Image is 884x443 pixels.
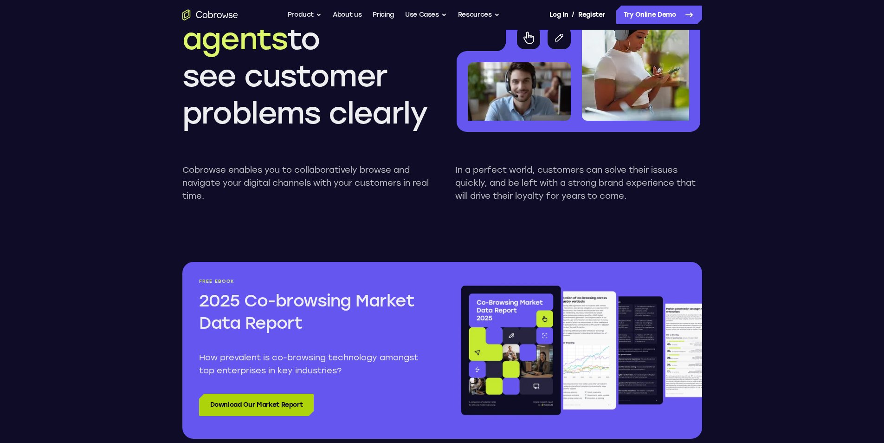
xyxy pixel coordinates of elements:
[572,9,574,20] span: /
[578,6,605,24] a: Register
[199,290,426,334] h2: 2025 Co-browsing Market Data Report
[455,163,702,202] p: In a perfect world, customers can solve their issues quickly, and be left with a strong brand exp...
[459,279,702,422] img: Co-browsing market overview report book pages
[199,351,426,377] p: How prevalent is co-browsing technology amongst top enterprises in key industries?
[199,394,314,416] a: Download Our Market Report
[458,6,500,24] button: Resources
[405,6,447,24] button: Use Cases
[288,6,322,24] button: Product
[468,62,571,121] img: An agent wearing a headset
[333,6,361,24] a: About us
[182,163,429,202] p: Cobrowse enables you to collaboratively browse and navigate your digital channels with your custo...
[182,9,238,20] a: Go to the home page
[199,279,426,284] p: Free ebook
[549,6,568,24] a: Log In
[373,6,394,24] a: Pricing
[616,6,702,24] a: Try Online Demo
